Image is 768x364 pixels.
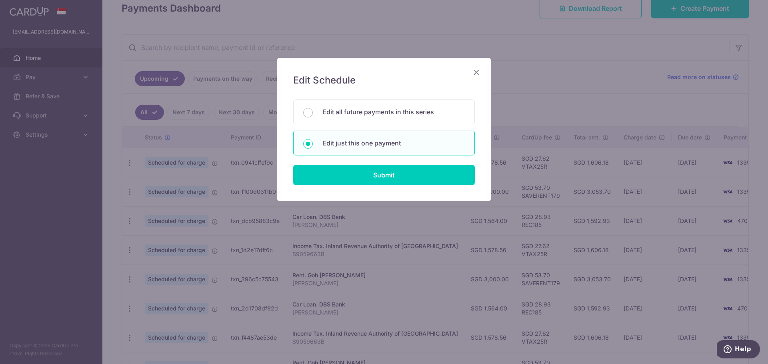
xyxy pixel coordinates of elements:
button: Close [472,68,481,77]
input: Submit [293,165,475,185]
p: Edit all future payments in this series [322,107,465,117]
p: Edit just this one payment [322,138,465,148]
h5: Edit Schedule [293,74,475,87]
iframe: Opens a widget where you can find more information [717,340,760,360]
